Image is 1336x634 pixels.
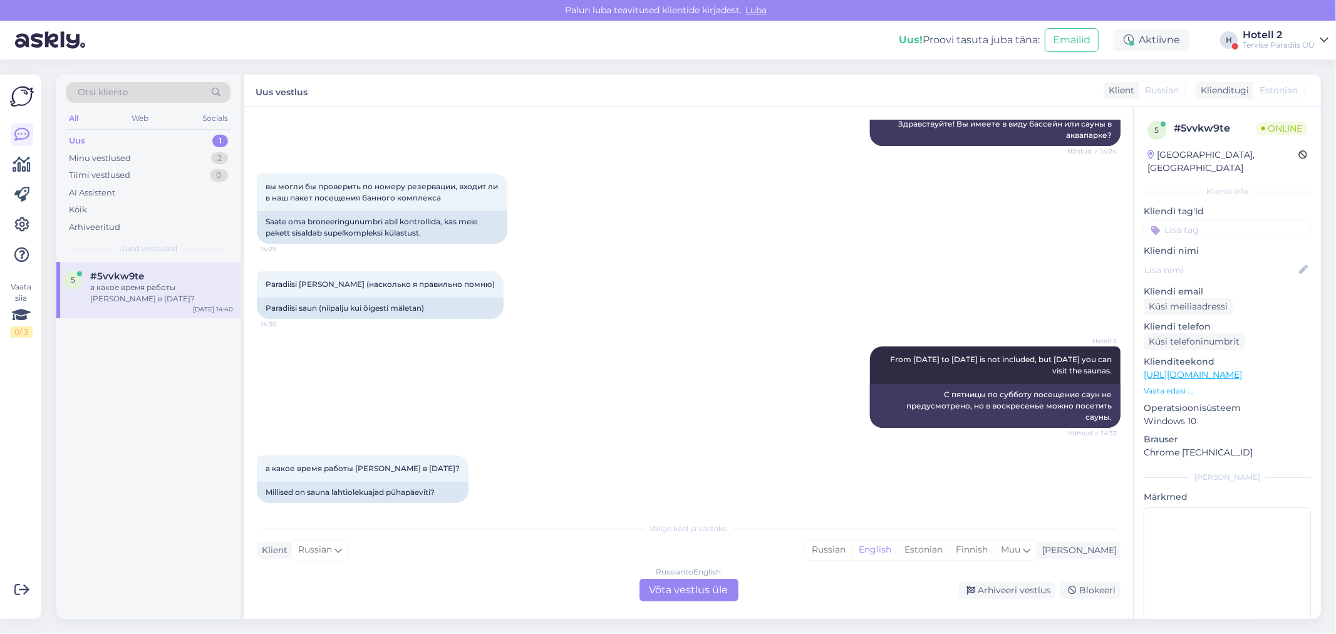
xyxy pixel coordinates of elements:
input: Lisa nimi [1144,263,1297,277]
div: Socials [200,110,230,127]
div: Estonian [898,541,949,559]
div: Saate oma broneeringunumbri abil kontrollida, kas meie pakett sisaldab supelkompleksi külastust. [257,211,507,244]
b: Uus! [899,34,923,46]
div: Tiimi vestlused [69,169,130,182]
div: Klient [257,544,287,557]
p: Brauser [1144,433,1311,446]
div: [PERSON_NAME] [1144,472,1311,483]
a: [URL][DOMAIN_NAME] [1144,369,1242,380]
p: Märkmed [1144,491,1311,504]
p: Chrome [TECHNICAL_ID] [1144,446,1311,459]
p: Kliendi nimi [1144,244,1311,257]
div: 0 [210,169,228,182]
p: Operatsioonisüsteem [1144,402,1311,415]
p: Kliendi tag'id [1144,205,1311,218]
div: Võta vestlus üle [640,579,738,601]
span: 14:30 [261,320,308,329]
span: Russian [298,543,332,557]
div: 0 / 3 [10,326,33,338]
div: Valige keel ja vastake [257,523,1121,534]
div: Paradiisi saun (niipalju kui õigesti mäletan) [257,298,504,319]
button: Emailid [1045,28,1099,52]
div: Vaata siia [10,281,33,338]
p: Kliendi email [1144,285,1311,298]
div: Kõik [69,204,87,216]
img: Askly Logo [10,85,34,108]
div: # 5vvkw9te [1174,121,1256,136]
div: Minu vestlused [69,152,131,165]
div: [GEOGRAPHIC_DATA], [GEOGRAPHIC_DATA] [1147,148,1298,175]
span: а какое время работы [PERSON_NAME] в [DATE]? [266,464,460,473]
span: Nähtud ✓ 14:37 [1068,429,1117,438]
div: [DATE] 14:40 [193,304,233,314]
span: Otsi kliente [78,86,128,99]
span: From [DATE] to [DATE] is not included, but [DATE] you can visit the saunas. [890,355,1114,375]
div: AI Assistent [69,187,115,199]
div: H [1220,31,1238,49]
span: вы могли бы проверить по номеру резервации, входит ли в наш пакет посещения банного комплекса [266,182,500,202]
div: Kliendi info [1144,186,1311,197]
div: 1 [212,135,228,147]
div: Proovi tasuta juba täna: [899,33,1040,48]
div: Arhiveeritud [69,221,120,234]
div: С пятницы по субботу посещение саун не предусмотрено, но в воскресенье можно посетить сауны. [870,384,1121,428]
div: Arhiveeri vestlus [959,582,1055,599]
div: Millised on sauna lahtiolekuajad pühapäeviti? [257,482,469,503]
span: Estonian [1260,84,1298,97]
div: Aktiivne [1114,29,1190,51]
span: Online [1256,122,1307,135]
div: Finnish [949,541,994,559]
span: Hotell 2 [1070,336,1117,346]
span: Luba [742,4,771,16]
div: Tervise Paradiis OÜ [1243,40,1315,50]
div: Küsi meiliaadressi [1144,298,1233,315]
div: Здравствуйте! Вы имеете в виду бассейн или сауны в аквапарке? [870,113,1121,146]
span: Paradiisi [PERSON_NAME] (насколько я правильно помню) [266,279,495,289]
div: Küsi telefoninumbrit [1144,333,1245,350]
span: Nähtud ✓ 14:24 [1067,147,1117,156]
div: Hotell 2 [1243,30,1315,40]
p: Vaata edasi ... [1144,385,1311,397]
div: Web [130,110,152,127]
div: 2 [211,152,228,165]
div: Klient [1104,84,1134,97]
div: а какое время работы [PERSON_NAME] в [DATE]? [90,282,233,304]
p: Kliendi telefon [1144,320,1311,333]
span: 14:29 [261,244,308,254]
span: 5 [1155,125,1159,135]
div: Uus [69,135,85,147]
span: #5vvkw9te [90,271,144,282]
span: Muu [1001,544,1020,555]
span: 14:40 [261,504,308,513]
div: Klienditugi [1196,84,1249,97]
div: [PERSON_NAME] [1037,544,1117,557]
div: English [852,541,898,559]
p: Klienditeekond [1144,355,1311,368]
a: Hotell 2Tervise Paradiis OÜ [1243,30,1328,50]
span: 5 [71,275,76,284]
span: Uued vestlused [120,243,178,254]
div: All [66,110,81,127]
input: Lisa tag [1144,221,1311,239]
div: Russian to English [656,566,722,578]
label: Uus vestlus [256,82,308,99]
span: Russian [1145,84,1179,97]
p: Windows 10 [1144,415,1311,428]
div: Russian [805,541,852,559]
div: Blokeeri [1060,582,1121,599]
